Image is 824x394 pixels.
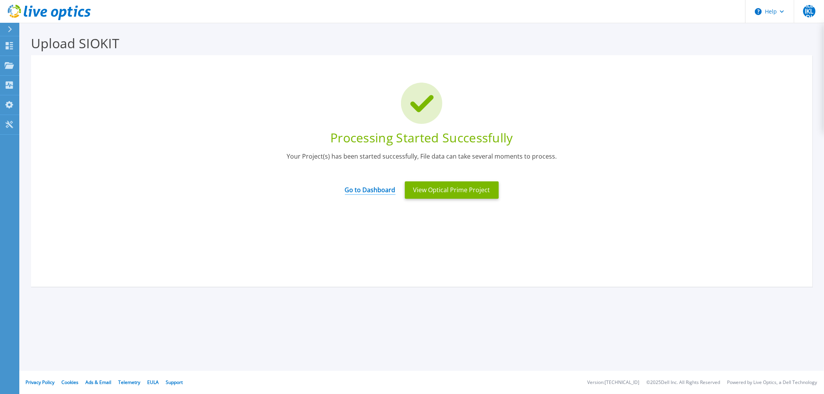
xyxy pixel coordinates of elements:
[147,379,159,386] a: EULA
[727,380,817,385] li: Powered by Live Optics, a Dell Technology
[166,379,183,386] a: Support
[646,380,720,385] li: © 2025 Dell Inc. All Rights Reserved
[405,181,499,199] button: View Optical Prime Project
[118,379,140,386] a: Telemetry
[803,2,816,20] span: KLDIKLDI
[31,34,812,52] h3: Upload SIOKIT
[42,152,801,171] div: Your Project(s) has been started successfully, File data can take several moments to process.
[587,380,639,385] li: Version: [TECHNICAL_ID]
[85,379,111,386] a: Ads & Email
[25,379,54,386] a: Privacy Policy
[345,180,396,195] a: Go to Dashboard
[42,130,801,146] div: Processing Started Successfully
[61,379,78,386] a: Cookies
